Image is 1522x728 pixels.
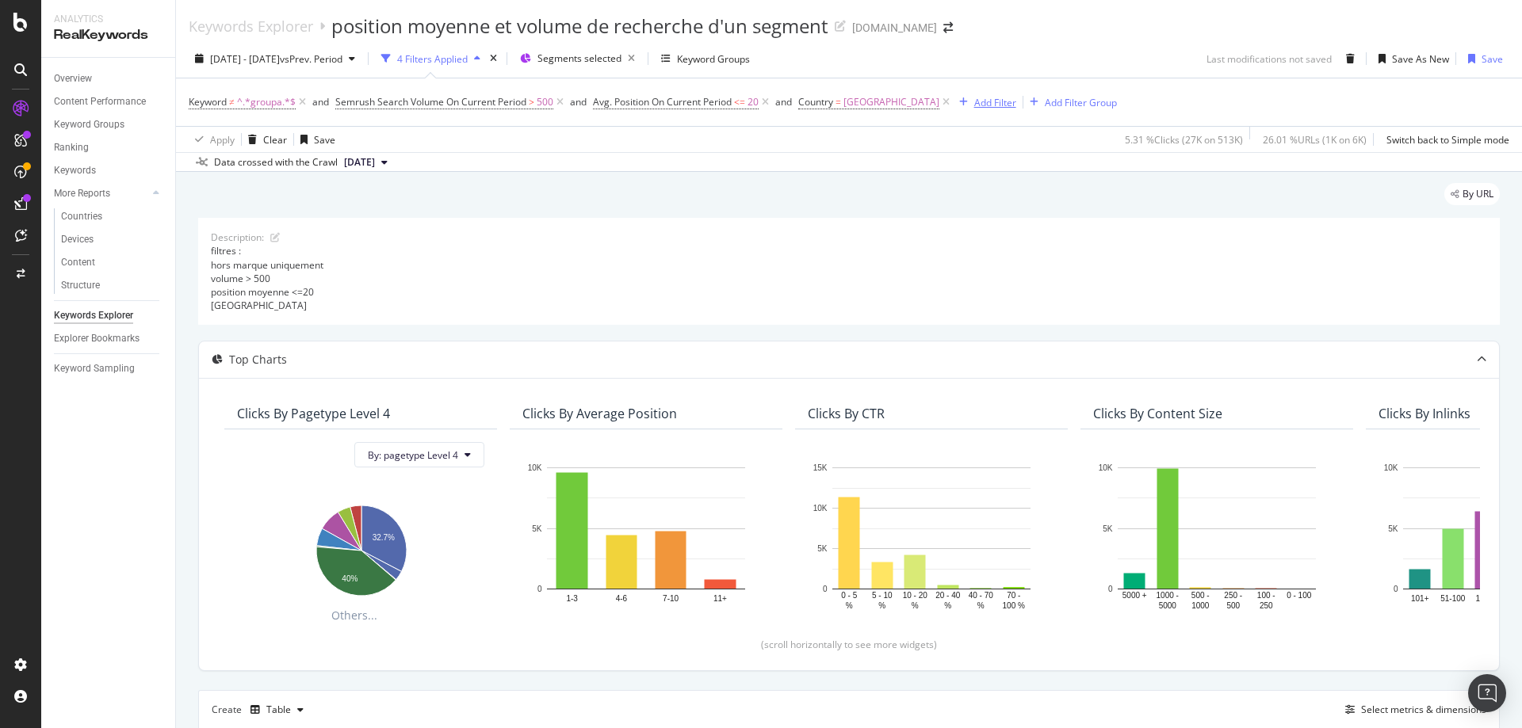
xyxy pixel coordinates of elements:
[846,601,853,610] text: %
[1045,96,1117,109] div: Add Filter Group
[61,254,164,271] a: Content
[189,95,227,109] span: Keyword
[218,638,1480,651] div: (scroll horizontally to see more widgets)
[242,127,287,152] button: Clear
[237,91,296,113] span: ^.*groupa.*$
[210,133,235,147] div: Apply
[903,591,928,600] text: 10 - 20
[354,442,484,467] button: By: pagetype Level 4
[1475,594,1496,603] text: 16-50
[1372,46,1449,71] button: Save As New
[331,13,828,40] div: position moyenne et volume de recherche d'un segment
[593,95,732,109] span: Avg. Position On Current Period
[537,585,542,593] text: 0
[1444,183,1500,205] div: legacy label
[1157,591,1179,600] text: 1000 -
[54,71,164,87] a: Overview
[314,133,335,147] div: Save
[1093,406,1222,421] div: Clicks By Content Size
[943,22,953,33] div: arrow-right-arrow-left
[212,697,310,722] div: Create
[522,459,770,612] div: A chart.
[1226,601,1240,610] text: 500
[54,360,164,377] a: Keyword Sampling
[338,153,394,172] button: [DATE]
[852,20,937,36] div: [DOMAIN_NAME]
[1224,591,1242,600] text: 250 -
[944,601,951,610] text: %
[1339,700,1486,719] button: Select metrics & dimensions
[1463,189,1493,199] span: By URL
[189,127,235,152] button: Apply
[312,95,329,109] div: and
[537,91,553,113] span: 500
[808,406,885,421] div: Clicks By CTR
[244,697,310,722] button: Table
[61,231,164,248] a: Devices
[237,406,390,421] div: Clicks By pagetype Level 4
[974,96,1016,109] div: Add Filter
[1411,594,1429,603] text: 101+
[1440,594,1466,603] text: 51-100
[1287,591,1312,600] text: 0 - 100
[54,307,164,324] a: Keywords Explorer
[1093,459,1340,612] svg: A chart.
[344,155,375,170] span: 2025 Aug. 25th
[373,533,395,542] text: 32.7%
[1392,52,1449,66] div: Save As New
[54,13,163,26] div: Analytics
[237,497,484,598] svg: A chart.
[375,46,487,71] button: 4 Filters Applied
[798,95,833,109] span: Country
[1191,601,1210,610] text: 1000
[312,94,329,109] button: and
[532,524,542,533] text: 5K
[1384,463,1398,472] text: 10K
[841,591,857,600] text: 0 - 5
[229,95,235,109] span: ≠
[189,17,313,35] a: Keywords Explorer
[368,448,458,462] span: By: pagetype Level 4
[61,208,102,225] div: Countries
[748,91,759,113] span: 20
[61,231,94,248] div: Devices
[528,463,542,472] text: 10K
[1191,591,1210,600] text: 500 -
[817,544,828,553] text: 5K
[655,46,756,71] button: Keyword Groups
[977,601,985,610] text: %
[522,406,677,421] div: Clicks By Average Position
[1394,585,1398,593] text: 0
[813,463,828,472] text: 15K
[266,705,291,715] div: Table
[342,574,358,583] text: 40%
[54,116,124,133] div: Keyword Groups
[1386,133,1509,147] div: Switch back to Simple mode
[189,46,361,71] button: [DATE] - [DATE]vsPrev. Period
[61,208,164,225] a: Countries
[1379,406,1470,421] div: Clicks By Inlinks
[229,352,287,368] div: Top Charts
[566,594,578,603] text: 1-3
[1007,591,1020,600] text: 70 -
[210,52,280,66] span: [DATE] - [DATE]
[1122,591,1147,600] text: 5000 +
[335,95,526,109] span: Semrush Search Volume On Current Period
[54,185,148,202] a: More Reports
[570,95,587,109] div: and
[54,116,164,133] a: Keyword Groups
[211,244,1487,312] div: filtres : hors marque uniquement volume > 500 position moyenne <=20 [GEOGRAPHIC_DATA]
[1257,591,1275,600] text: 100 -
[211,231,264,244] div: Description:
[935,591,961,600] text: 20 - 40
[1099,463,1113,472] text: 10K
[54,162,164,179] a: Keywords
[61,277,164,294] a: Structure
[808,459,1055,612] svg: A chart.
[54,93,146,110] div: Content Performance
[214,155,338,170] div: Data crossed with the Crawl
[775,94,792,109] button: and
[54,330,164,347] a: Explorer Bookmarks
